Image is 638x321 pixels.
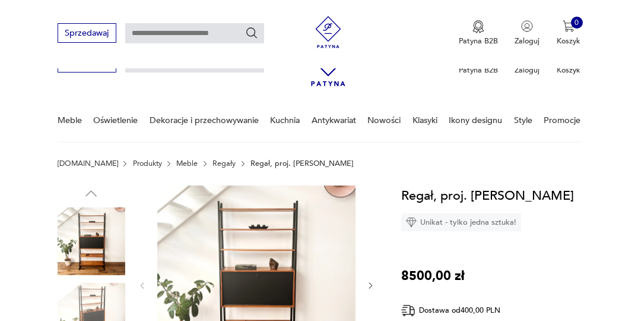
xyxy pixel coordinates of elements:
p: Patyna B2B [459,65,498,75]
p: Regał, proj. [PERSON_NAME] [250,159,354,168]
p: 8500,00 zł [401,266,465,286]
a: Meble [58,100,82,141]
button: 0Koszyk [557,20,580,46]
p: Zaloguj [515,65,539,75]
img: Ikona koszyka [563,20,574,32]
a: Regały [212,159,236,168]
img: Ikona medalu [472,20,484,33]
button: Szukaj [245,26,258,39]
a: Kuchnia [270,100,300,141]
p: Patyna B2B [459,36,498,46]
p: Koszyk [557,65,580,75]
img: Ikona dostawy [401,303,415,318]
img: Zdjęcie produktu Regał, proj. Rajmund Teofil Hałas [58,207,125,275]
img: Ikona diamentu [406,217,417,228]
button: Sprzedawaj [58,23,116,43]
a: Meble [176,159,198,168]
h1: Regał, proj. [PERSON_NAME] [401,185,574,206]
a: Produkty [133,159,162,168]
a: Oświetlenie [93,100,138,141]
a: Ikona medaluPatyna B2B [459,20,498,46]
a: Ikony designu [449,100,502,141]
a: Klasyki [412,100,437,141]
a: Nowości [367,100,401,141]
div: Unikat - tylko jedna sztuka! [401,213,521,231]
img: Ikonka użytkownika [521,20,533,32]
p: Zaloguj [515,36,539,46]
a: [DOMAIN_NAME] [58,159,118,168]
a: Style [514,100,532,141]
a: Antykwariat [312,100,356,141]
p: Koszyk [557,36,580,46]
button: Patyna B2B [459,20,498,46]
a: Dekoracje i przechowywanie [150,100,259,141]
a: Promocje [544,100,580,141]
div: 0 [571,17,583,29]
button: Zaloguj [515,20,539,46]
div: Dostawa od 400,00 PLN [401,303,533,318]
a: Sprzedawaj [58,30,116,37]
img: Patyna - sklep z meblami i dekoracjami vintage [309,16,348,48]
